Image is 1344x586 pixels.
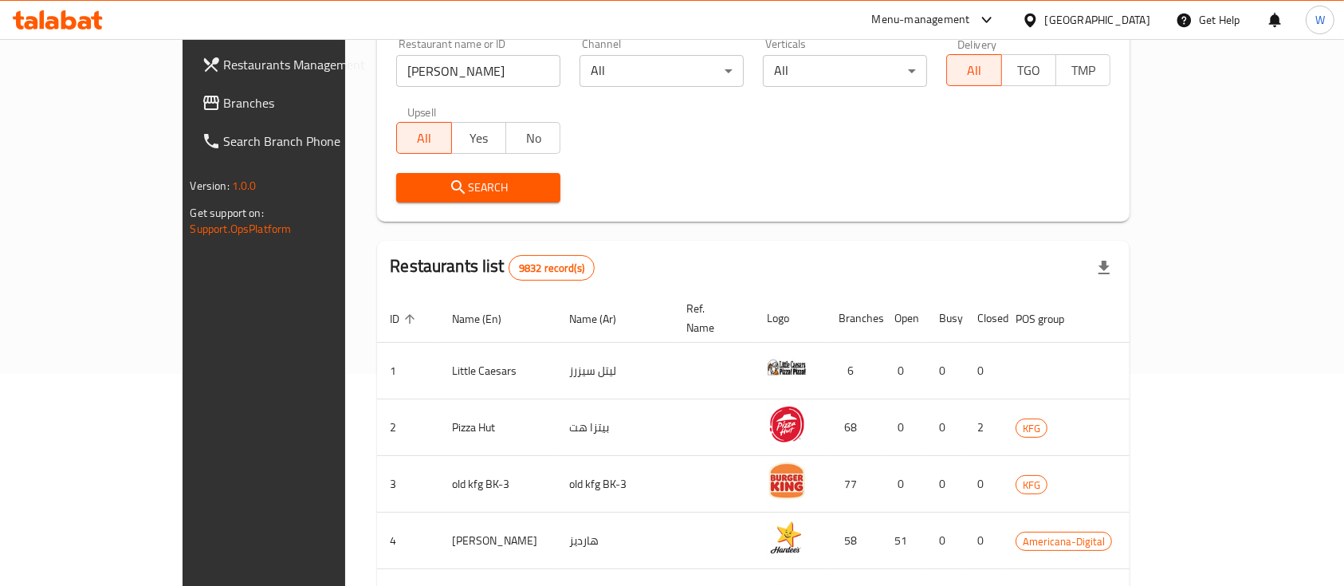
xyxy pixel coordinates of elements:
td: Pizza Hut [439,399,556,456]
label: Delivery [957,38,997,49]
a: Restaurants Management [189,45,407,84]
td: 68 [826,399,882,456]
img: old kfg BK-3 [767,461,807,501]
div: Menu-management [872,10,970,29]
th: Busy [926,294,965,343]
span: 1.0.0 [232,175,257,196]
div: All [763,55,927,87]
span: Yes [458,127,500,150]
button: All [946,54,1001,86]
td: ليتل سيزرز [556,343,674,399]
span: All [403,127,445,150]
td: 0 [926,456,965,513]
a: Branches [189,84,407,122]
td: old kfg BK-3 [556,456,674,513]
th: Open [882,294,926,343]
div: Total records count [509,255,595,281]
img: Pizza Hut [767,404,807,444]
label: Upsell [407,106,437,117]
span: Name (Ar) [569,309,637,328]
td: 3 [377,456,439,513]
td: old kfg BK-3 [439,456,556,513]
button: No [505,122,560,154]
button: Yes [451,122,506,154]
span: TMP [1063,59,1104,82]
span: Restaurants Management [224,55,395,74]
td: 1 [377,343,439,399]
span: W [1315,11,1325,29]
h2: Restaurants list [390,254,595,281]
span: KFG [1016,419,1047,438]
span: Branches [224,93,395,112]
th: Branches [826,294,882,343]
td: 0 [882,456,926,513]
span: No [513,127,554,150]
button: TMP [1055,54,1110,86]
div: All [580,55,744,87]
span: Ref. Name [686,299,735,337]
span: 9832 record(s) [509,261,594,276]
td: هارديز [556,513,674,569]
td: 0 [926,513,965,569]
th: Logo [754,294,826,343]
td: 4 [377,513,439,569]
button: All [396,122,451,154]
td: 0 [926,343,965,399]
a: Search Branch Phone [189,122,407,160]
td: 2 [377,399,439,456]
span: Version: [191,175,230,196]
a: Support.OpsPlatform [191,218,292,239]
img: Little Caesars [767,348,807,387]
td: 0 [926,399,965,456]
td: [PERSON_NAME] [439,513,556,569]
td: 6 [826,343,882,399]
td: 0 [882,399,926,456]
span: All [953,59,995,82]
span: Search Branch Phone [224,132,395,151]
td: 0 [882,343,926,399]
td: 0 [965,343,1003,399]
input: Search for restaurant name or ID.. [396,55,560,87]
span: Americana-Digital [1016,533,1111,551]
span: Name (En) [452,309,522,328]
div: [GEOGRAPHIC_DATA] [1045,11,1150,29]
span: TGO [1008,59,1050,82]
td: بيتزا هت [556,399,674,456]
div: Export file [1085,249,1123,287]
span: KFG [1016,476,1047,494]
td: Little Caesars [439,343,556,399]
td: 0 [965,513,1003,569]
td: 58 [826,513,882,569]
button: TGO [1001,54,1056,86]
td: 77 [826,456,882,513]
span: Search [409,178,548,198]
span: POS group [1016,309,1085,328]
button: Search [396,173,560,203]
th: Closed [965,294,1003,343]
td: 51 [882,513,926,569]
td: 0 [965,456,1003,513]
img: Hardee's [767,517,807,557]
span: Get support on: [191,203,264,223]
td: 2 [965,399,1003,456]
span: ID [390,309,420,328]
